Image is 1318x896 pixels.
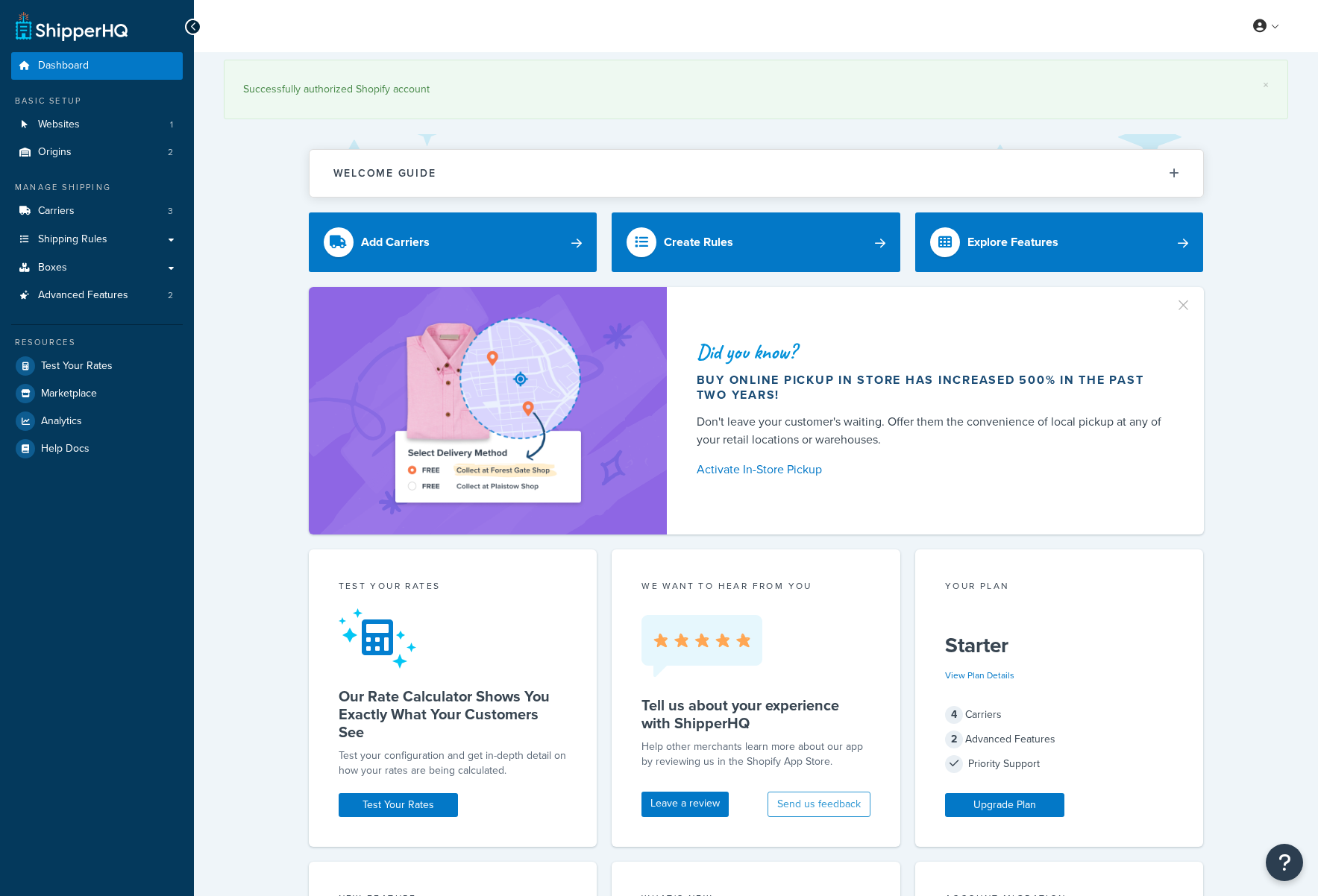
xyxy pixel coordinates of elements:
[361,232,430,253] div: Add Carriers
[310,150,1203,197] button: Welcome Guide
[11,336,183,349] div: Resources
[945,754,1174,774] div: Priority Support
[11,139,183,166] a: Origins2
[170,119,173,131] span: 1
[1266,844,1303,881] button: Open Resource Center
[11,95,183,107] div: Basic Setup
[11,282,183,309] li: Advanced Features
[11,111,183,139] a: Websites1
[612,212,900,272] a: Create Rules
[945,579,1174,596] div: Your Plan
[333,168,436,179] h2: Welcome Guide
[168,289,173,302] span: 2
[11,111,183,139] li: Websites
[339,793,458,817] a: Test Your Rates
[11,181,183,194] div: Manage Shipping
[697,373,1168,403] div: Buy online pickup in store has increased 500% in the past two years!
[11,52,183,80] a: Dashboard
[11,226,183,253] a: Shipping Rules
[664,232,733,253] div: Create Rules
[38,233,107,246] span: Shipping Rules
[41,388,97,400] span: Marketplace
[768,792,870,817] button: Send us feedback
[945,731,963,748] span: 2
[41,360,113,373] span: Test Your Rates
[38,60,89,72] span: Dashboard
[168,146,173,159] span: 2
[945,729,1174,750] div: Advanced Features
[697,341,1168,362] div: Did you know?
[945,669,1014,682] a: View Plan Details
[641,792,729,817] a: Leave a review
[339,579,568,596] div: Test your rates
[11,139,183,166] li: Origins
[11,380,183,407] a: Marketplace
[11,198,183,225] li: Carriers
[38,262,67,274] span: Boxes
[641,579,870,593] p: we want to hear from you
[945,793,1064,817] a: Upgrade Plan
[41,443,90,455] span: Help Docs
[38,205,75,218] span: Carriers
[353,309,623,512] img: ad-shirt-map-b0359fc47e01cab431d101c4b569394f6a03f54285957d908178d52f29eb9668.png
[641,739,870,769] p: Help other merchants learn more about our app by reviewing us in the Shopify App Store.
[11,408,183,435] a: Analytics
[11,254,183,282] a: Boxes
[11,353,183,379] a: Test Your Rates
[1263,79,1269,91] a: ×
[945,704,1174,725] div: Carriers
[38,289,128,302] span: Advanced Features
[915,212,1204,272] a: Explore Features
[339,748,568,778] div: Test your configuration and get in-depth detail on how your rates are being calculated.
[945,706,963,724] span: 4
[41,415,82,428] span: Analytics
[38,119,80,131] span: Websites
[309,212,597,272] a: Add Carriers
[641,696,870,732] h5: Tell us about your experience with ShipperHQ
[243,79,1269,100] div: Successfully authorized Shopify account
[697,459,1168,480] a: Activate In-Store Pickup
[697,413,1168,449] div: Don't leave your customer's waiting. Offer them the convenience of local pickup at any of your re...
[339,687,568,741] h5: Our Rate Calculator Shows You Exactly What Your Customers See
[11,435,183,462] a: Help Docs
[11,282,183,309] a: Advanced Features2
[168,205,173,218] span: 3
[945,634,1174,657] h5: Starter
[11,198,183,225] a: Carriers3
[38,146,72,159] span: Origins
[967,232,1058,253] div: Explore Features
